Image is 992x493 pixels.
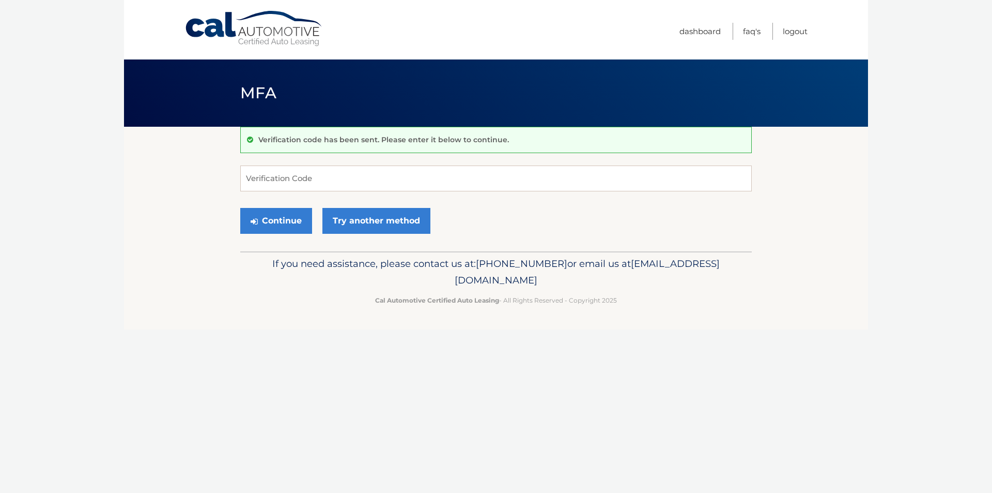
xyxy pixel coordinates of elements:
p: Verification code has been sent. Please enter it below to continue. [258,135,509,144]
span: [PHONE_NUMBER] [476,258,567,270]
input: Verification Code [240,166,752,191]
span: [EMAIL_ADDRESS][DOMAIN_NAME] [455,258,720,286]
a: Dashboard [679,23,721,40]
a: Try another method [322,208,430,234]
p: If you need assistance, please contact us at: or email us at [247,256,745,289]
a: FAQ's [743,23,761,40]
p: - All Rights Reserved - Copyright 2025 [247,295,745,306]
button: Continue [240,208,312,234]
a: Logout [783,23,808,40]
span: MFA [240,83,276,102]
a: Cal Automotive [184,10,324,47]
strong: Cal Automotive Certified Auto Leasing [375,296,499,304]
